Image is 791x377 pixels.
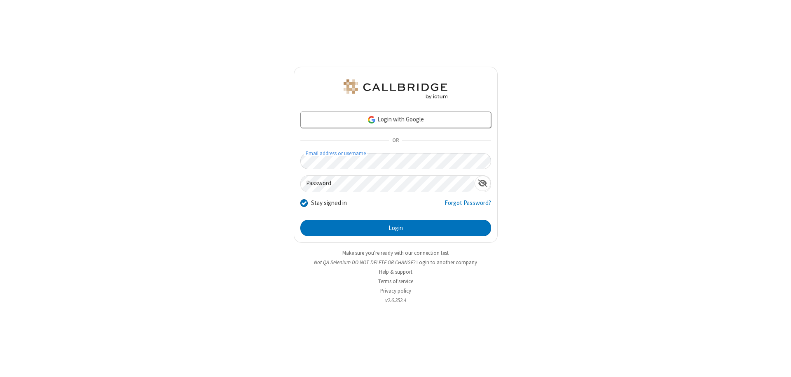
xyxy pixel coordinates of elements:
button: Login [300,220,491,236]
a: Make sure you're ready with our connection test [342,249,449,256]
button: Login to another company [417,258,477,266]
a: Help & support [379,268,412,275]
a: Forgot Password? [445,198,491,214]
input: Password [301,176,475,192]
a: Terms of service [378,278,413,285]
a: Privacy policy [380,287,411,294]
li: v2.6.352.4 [294,296,498,304]
img: google-icon.png [367,115,376,124]
label: Stay signed in [311,198,347,208]
input: Email address or username [300,153,491,169]
li: Not QA Selenium DO NOT DELETE OR CHANGE? [294,258,498,266]
a: Login with Google [300,112,491,128]
div: Show password [475,176,491,191]
span: OR [389,135,402,147]
img: QA Selenium DO NOT DELETE OR CHANGE [342,79,449,99]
